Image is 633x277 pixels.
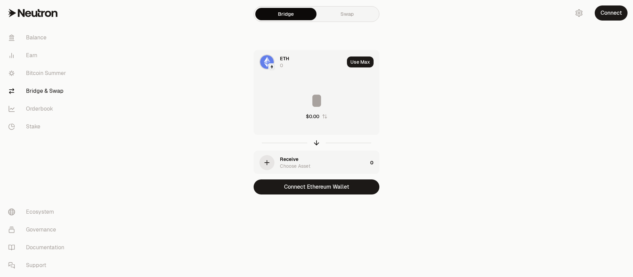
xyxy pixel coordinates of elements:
[254,179,379,194] button: Connect Ethereum Wallet
[280,163,310,169] div: Choose Asset
[269,64,274,70] img: Ethereum Logo
[280,156,298,163] div: Receive
[254,151,379,174] button: ReceiveChoose Asset0
[254,50,344,74] div: ETH LogoEthereum LogoEthereum LogoETH0
[316,8,378,20] a: Swap
[3,239,74,256] a: Documentation
[3,203,74,221] a: Ecosystem
[3,29,74,47] a: Balance
[306,113,319,120] div: $0.00
[255,8,316,20] a: Bridge
[260,55,274,69] img: ETH Logo
[254,151,367,174] div: ReceiveChoose Asset
[3,82,74,100] a: Bridge & Swap
[370,151,379,174] div: 0
[347,56,374,67] button: Use Max
[595,5,628,21] button: Connect
[306,113,327,120] button: $0.00
[280,55,289,62] span: ETH
[3,100,74,118] a: Orderbook
[280,62,283,69] div: 0
[3,256,74,274] a: Support
[3,64,74,82] a: Bitcoin Summer
[3,221,74,239] a: Governance
[3,47,74,64] a: Earn
[3,118,74,136] a: Stake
